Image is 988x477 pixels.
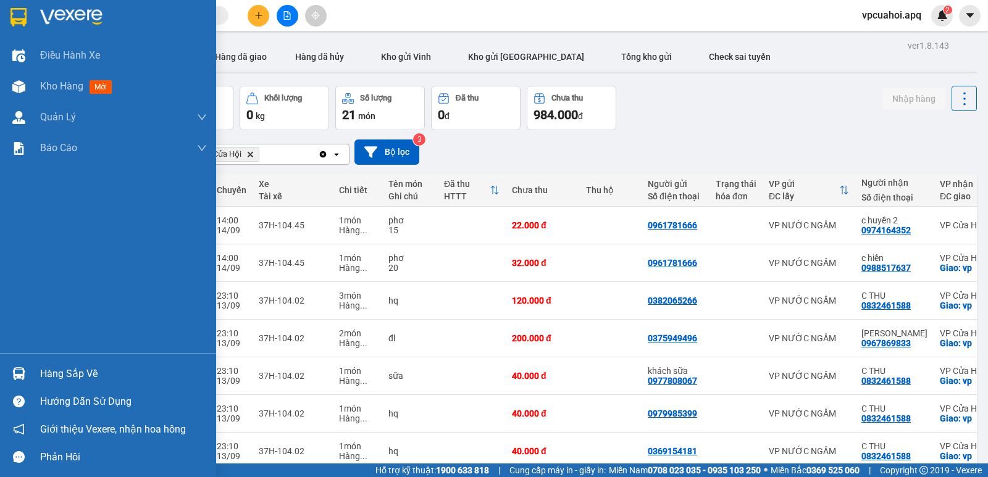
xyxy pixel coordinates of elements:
[716,179,756,189] div: Trạng thái
[852,7,931,23] span: vpcuahoi.apq
[763,174,855,207] th: Toggle SortBy
[259,296,327,305] div: 37H-104.02
[648,409,697,418] div: 0979985399
[217,404,246,413] div: 23:10
[342,107,356,122] span: 21
[769,179,839,189] div: VP gửi
[388,333,432,343] div: đl
[246,151,254,158] svg: Delete
[882,88,945,110] button: Nhập hàng
[339,253,376,263] div: 1 món
[254,11,263,20] span: plus
[90,80,112,94] span: mới
[17,52,108,94] span: [GEOGRAPHIC_DATA], [GEOGRAPHIC_DATA] ↔ [GEOGRAPHIC_DATA]
[861,215,927,225] div: c huyền 2
[648,191,703,201] div: Số điện thoại
[217,301,246,310] div: 13/09
[40,365,207,383] div: Hàng sắp về
[965,10,976,21] span: caret-down
[388,296,432,305] div: hq
[769,258,849,268] div: VP NƯỚC NGẦM
[648,446,697,456] div: 0369154181
[259,179,327,189] div: Xe
[764,468,768,473] span: ⚪️
[13,451,25,463] span: message
[716,191,756,201] div: hóa đơn
[959,5,981,27] button: caret-down
[861,225,911,235] div: 0974164352
[861,413,911,423] div: 0832461588
[40,392,207,411] div: Hướng dẫn sử dụng
[339,376,376,386] div: Hàng thông thường
[771,463,860,477] span: Miền Bắc
[438,174,506,207] th: Toggle SortBy
[512,409,574,418] div: 40.000 đ
[360,94,391,102] div: Số lượng
[648,376,697,386] div: 0977808067
[360,263,367,273] span: ...
[339,451,376,461] div: Hàng thông thường
[13,423,25,435] span: notification
[861,301,911,310] div: 0832461588
[388,179,432,189] div: Tên món
[196,147,259,162] span: VP Cửa Hội, close by backspace
[259,371,327,381] div: 37H-104.02
[360,376,367,386] span: ...
[18,10,107,50] strong: CHUYỂN PHÁT NHANH AN PHÚ QUÝ
[648,179,703,189] div: Người gửi
[12,80,25,93] img: warehouse-icon
[578,111,583,121] span: đ
[861,338,911,348] div: 0967869833
[919,466,928,475] span: copyright
[262,148,263,160] input: Selected VP Cửa Hội.
[339,263,376,273] div: Hàng thông thường
[259,220,327,230] div: 37H-104.45
[217,328,246,338] div: 23:10
[217,185,246,195] div: Chuyến
[217,253,246,263] div: 14:00
[413,133,425,146] sup: 3
[360,338,367,348] span: ...
[40,109,76,125] span: Quản Lý
[6,67,15,128] img: logo
[551,94,583,102] div: Chưa thu
[861,404,927,413] div: C THU
[12,367,25,380] img: warehouse-icon
[512,446,574,456] div: 40.000 đ
[217,263,246,273] div: 14/09
[388,225,432,235] div: 15
[861,291,927,301] div: C THU
[498,463,500,477] span: |
[12,111,25,124] img: warehouse-icon
[277,5,298,27] button: file-add
[335,86,425,130] button: Số lượng21món
[388,263,432,273] div: 20
[648,333,697,343] div: 0375949496
[197,143,207,153] span: down
[769,409,849,418] div: VP NƯỚC NGẦM
[388,446,432,456] div: hq
[339,328,376,338] div: 2 món
[438,107,445,122] span: 0
[869,463,871,477] span: |
[621,52,672,62] span: Tổng kho gửi
[388,191,432,201] div: Ghi chú
[201,149,241,159] span: VP Cửa Hội
[40,48,100,63] span: Điều hành xe
[908,39,949,52] div: ver 1.8.143
[259,446,327,456] div: 37H-104.02
[388,215,432,225] div: phơ
[339,366,376,376] div: 1 món
[388,253,432,263] div: phơ
[40,421,186,437] span: Giới thiệu Vexere, nhận hoa hồng
[861,178,927,188] div: Người nhận
[586,185,635,195] div: Thu hộ
[388,371,432,381] div: sữa
[861,441,927,451] div: C THU
[534,107,578,122] span: 984.000
[339,404,376,413] div: 1 món
[512,296,574,305] div: 120.000 đ
[217,366,246,376] div: 23:10
[12,49,25,62] img: warehouse-icon
[648,366,703,376] div: khách sữa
